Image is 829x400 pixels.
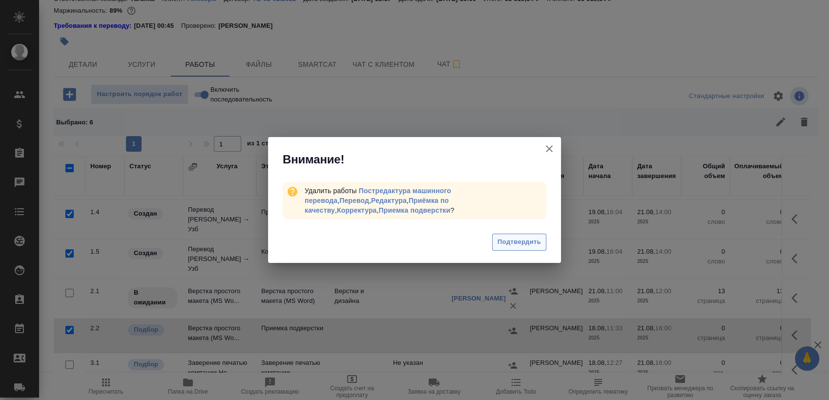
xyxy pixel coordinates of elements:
[305,187,451,204] a: Постредактура машинного перевода
[339,197,369,204] a: Перевод
[371,197,409,204] span: ,
[492,234,546,251] button: Подтвердить
[378,206,454,214] span: ?
[305,186,546,215] div: Удалить работы
[339,197,371,204] span: ,
[497,237,541,248] span: Подтвердить
[337,206,376,214] a: Корректура
[305,187,451,204] span: ,
[378,206,450,214] a: Приемка подверстки
[283,152,344,167] span: Внимание!
[371,197,407,204] a: Редактура
[337,206,378,214] span: ,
